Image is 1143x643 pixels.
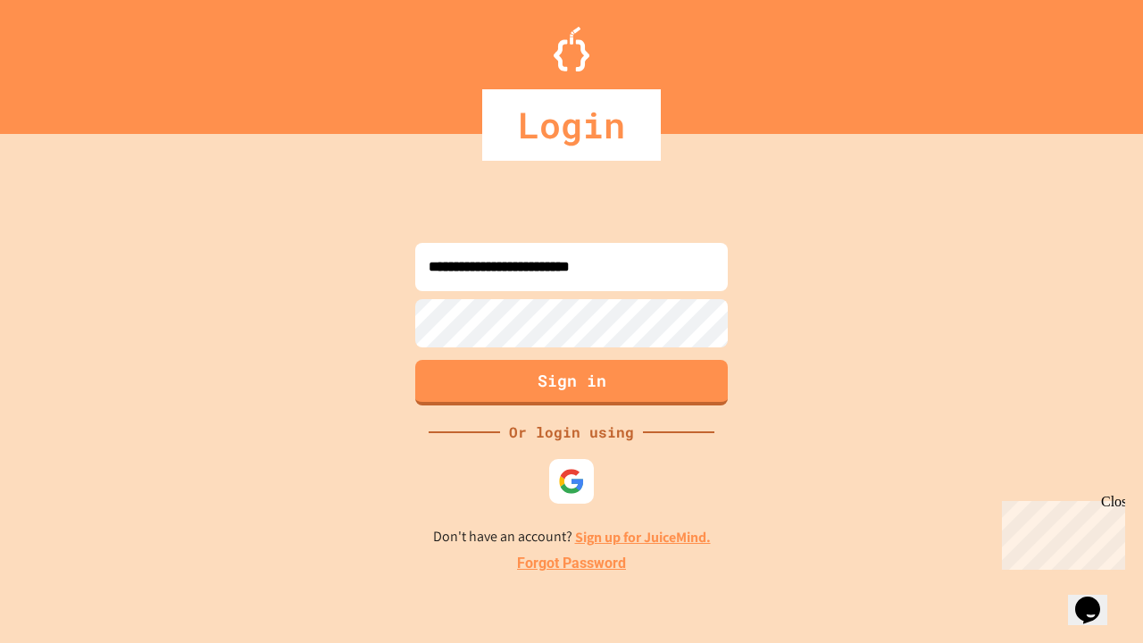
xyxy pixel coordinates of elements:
img: google-icon.svg [558,468,585,495]
a: Sign up for JuiceMind. [575,528,711,547]
a: Forgot Password [517,553,626,574]
div: Chat with us now!Close [7,7,123,113]
iframe: chat widget [1068,572,1125,625]
button: Sign in [415,360,728,405]
p: Don't have an account? [433,526,711,548]
iframe: chat widget [995,494,1125,570]
img: Logo.svg [554,27,589,71]
div: Or login using [500,422,643,443]
div: Login [482,89,661,161]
